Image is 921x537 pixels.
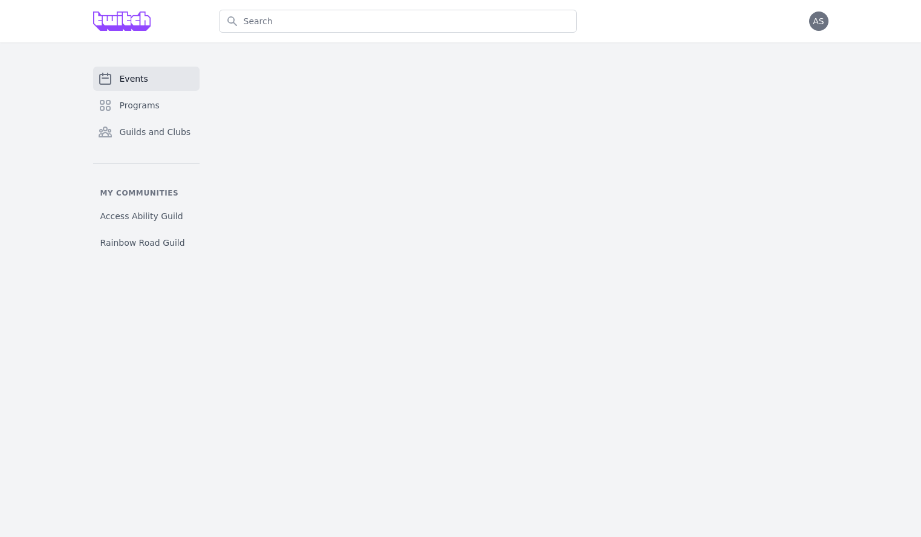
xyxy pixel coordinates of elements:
span: Access Ability Guild [100,210,183,222]
a: Rainbow Road Guild [93,232,200,254]
span: Events [120,73,148,85]
a: Access Ability Guild [93,205,200,227]
a: Guilds and Clubs [93,120,200,144]
a: Events [93,67,200,91]
button: AS [809,12,828,31]
img: Grove [93,12,151,31]
p: My communities [93,188,200,198]
span: Rainbow Road Guild [100,237,185,249]
nav: Sidebar [93,67,200,254]
input: Search [219,10,577,33]
span: AS [813,17,824,25]
a: Programs [93,93,200,117]
span: Guilds and Clubs [120,126,191,138]
span: Programs [120,99,160,111]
